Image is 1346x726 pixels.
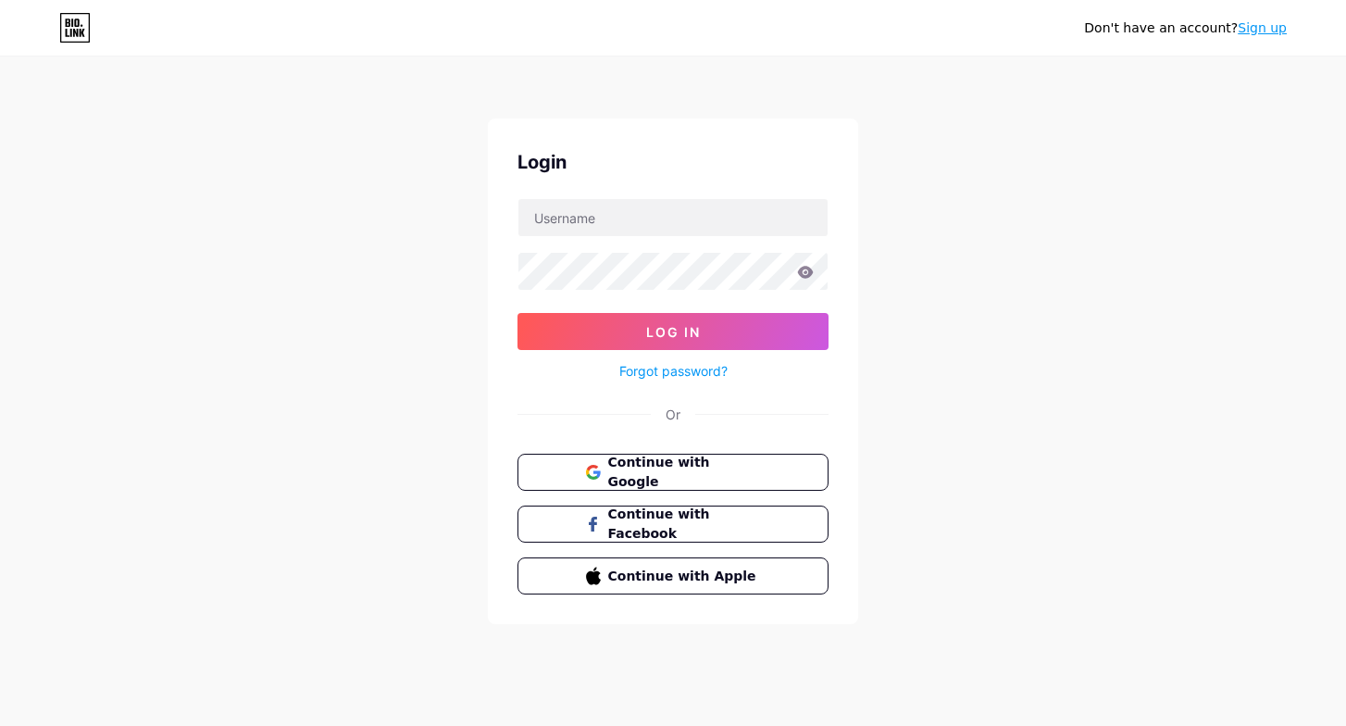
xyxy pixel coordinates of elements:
[608,505,761,544] span: Continue with Facebook
[608,453,761,492] span: Continue with Google
[646,324,701,340] span: Log In
[517,506,829,543] button: Continue with Facebook
[518,199,828,236] input: Username
[517,148,829,176] div: Login
[666,405,680,424] div: Or
[608,567,761,586] span: Continue with Apple
[1238,20,1287,35] a: Sign up
[517,454,829,491] button: Continue with Google
[619,361,728,381] a: Forgot password?
[517,557,829,595] button: Continue with Apple
[1084,19,1287,38] div: Don't have an account?
[517,313,829,350] button: Log In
